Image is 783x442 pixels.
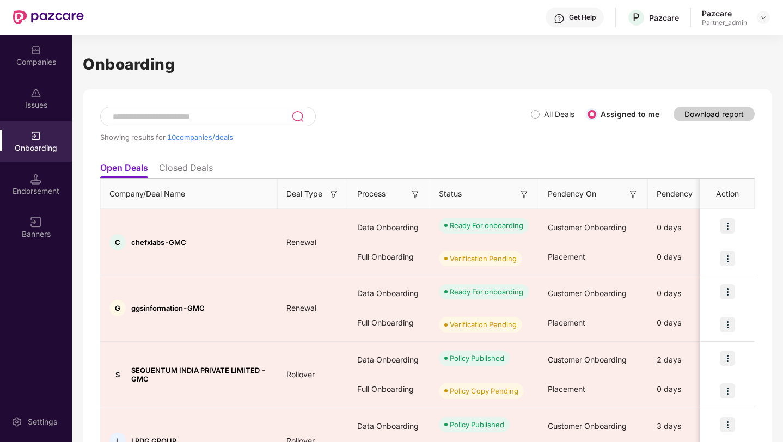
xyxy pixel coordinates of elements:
[601,109,659,119] label: Assigned to me
[348,242,430,272] div: Full Onboarding
[109,300,126,316] div: G
[348,279,430,308] div: Data Onboarding
[30,174,41,185] img: svg+xml;base64,PHN2ZyB3aWR0aD0iMTQuNSIgaGVpZ2h0PSIxNC41IiB2aWV3Qm94PSIwIDAgMTYgMTYiIGZpbGw9Im5vbm...
[131,304,205,312] span: ggsinformation-GMC
[131,366,269,383] span: SEQUENTUM INDIA PRIVATE LIMITED - GMC
[278,237,325,247] span: Renewal
[633,11,640,24] span: P
[548,355,627,364] span: Customer Onboarding
[569,13,596,22] div: Get Help
[167,133,233,142] span: 10 companies/deals
[648,308,730,337] div: 0 days
[450,220,523,231] div: Ready For onboarding
[410,189,421,200] img: svg+xml;base64,PHN2ZyB3aWR0aD0iMTYiIGhlaWdodD0iMTYiIHZpZXdCb3g9IjAgMCAxNiAxNiIgZmlsbD0ibm9uZSIgeG...
[348,345,430,375] div: Data Onboarding
[649,13,679,23] div: Pazcare
[648,345,730,375] div: 2 days
[720,251,735,266] img: icon
[109,234,126,250] div: C
[357,188,386,200] span: Process
[628,189,639,200] img: svg+xml;base64,PHN2ZyB3aWR0aD0iMTYiIGhlaWdodD0iMTYiIHZpZXdCb3g9IjAgMCAxNiAxNiIgZmlsbD0ibm9uZSIgeG...
[657,188,712,200] span: Pendency
[548,188,596,200] span: Pendency On
[348,412,430,441] div: Data Onboarding
[439,188,462,200] span: Status
[348,308,430,337] div: Full Onboarding
[450,353,504,364] div: Policy Published
[548,384,585,394] span: Placement
[450,286,523,297] div: Ready For onboarding
[648,375,730,404] div: 0 days
[548,252,585,261] span: Placement
[554,13,565,24] img: svg+xml;base64,PHN2ZyBpZD0iSGVscC0zMngzMiIgeG1sbnM9Imh0dHA6Ly93d3cudzMub3JnLzIwMDAvc3ZnIiB3aWR0aD...
[30,88,41,99] img: svg+xml;base64,PHN2ZyBpZD0iSXNzdWVzX2Rpc2FibGVkIiB4bWxucz0iaHR0cDovL3d3dy53My5vcmcvMjAwMC9zdmciIH...
[720,417,735,432] img: icon
[291,110,304,123] img: svg+xml;base64,PHN2ZyB3aWR0aD0iMjQiIGhlaWdodD0iMjUiIHZpZXdCb3g9IjAgMCAyNCAyNSIgZmlsbD0ibm9uZSIgeG...
[519,189,530,200] img: svg+xml;base64,PHN2ZyB3aWR0aD0iMTYiIGhlaWdodD0iMTYiIHZpZXdCb3g9IjAgMCAxNiAxNiIgZmlsbD0ibm9uZSIgeG...
[30,217,41,228] img: svg+xml;base64,PHN2ZyB3aWR0aD0iMTYiIGhlaWdodD0iMTYiIHZpZXdCb3g9IjAgMCAxNiAxNiIgZmlsbD0ibm9uZSIgeG...
[720,383,735,398] img: icon
[702,8,747,19] div: Pazcare
[83,52,772,76] h1: Onboarding
[30,45,41,56] img: svg+xml;base64,PHN2ZyBpZD0iQ29tcGFuaWVzIiB4bWxucz0iaHR0cDovL3d3dy53My5vcmcvMjAwMC9zdmciIHdpZHRoPS...
[13,10,84,24] img: New Pazcare Logo
[278,303,325,312] span: Renewal
[720,317,735,332] img: icon
[759,13,768,22] img: svg+xml;base64,PHN2ZyBpZD0iRHJvcGRvd24tMzJ4MzIiIHhtbG5zPSJodHRwOi8vd3d3LnczLm9yZy8yMDAwL3N2ZyIgd2...
[450,385,518,396] div: Policy Copy Pending
[648,412,730,441] div: 3 days
[286,188,322,200] span: Deal Type
[450,419,504,430] div: Policy Published
[548,223,627,232] span: Customer Onboarding
[101,179,278,209] th: Company/Deal Name
[544,109,574,119] label: All Deals
[720,218,735,234] img: icon
[348,375,430,404] div: Full Onboarding
[100,162,148,178] li: Open Deals
[450,253,517,264] div: Verification Pending
[348,213,430,242] div: Data Onboarding
[30,131,41,142] img: svg+xml;base64,PHN2ZyB3aWR0aD0iMjAiIGhlaWdodD0iMjAiIHZpZXdCb3g9IjAgMCAyMCAyMCIgZmlsbD0ibm9uZSIgeG...
[25,416,60,427] div: Settings
[548,421,627,431] span: Customer Onboarding
[648,179,730,209] th: Pendency
[720,351,735,366] img: icon
[648,242,730,272] div: 0 days
[700,179,755,209] th: Action
[548,318,585,327] span: Placement
[278,370,323,379] span: Rollover
[11,416,22,427] img: svg+xml;base64,PHN2ZyBpZD0iU2V0dGluZy0yMHgyMCIgeG1sbnM9Imh0dHA6Ly93d3cudzMub3JnLzIwMDAvc3ZnIiB3aW...
[100,133,531,142] div: Showing results for
[131,238,186,247] span: chefxlabs-GMC
[548,288,627,298] span: Customer Onboarding
[159,162,213,178] li: Closed Deals
[702,19,747,27] div: Partner_admin
[648,279,730,308] div: 0 days
[450,319,517,330] div: Verification Pending
[109,366,126,383] div: S
[720,284,735,299] img: icon
[674,107,755,121] button: Download report
[648,213,730,242] div: 0 days
[328,189,339,200] img: svg+xml;base64,PHN2ZyB3aWR0aD0iMTYiIGhlaWdodD0iMTYiIHZpZXdCb3g9IjAgMCAxNiAxNiIgZmlsbD0ibm9uZSIgeG...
